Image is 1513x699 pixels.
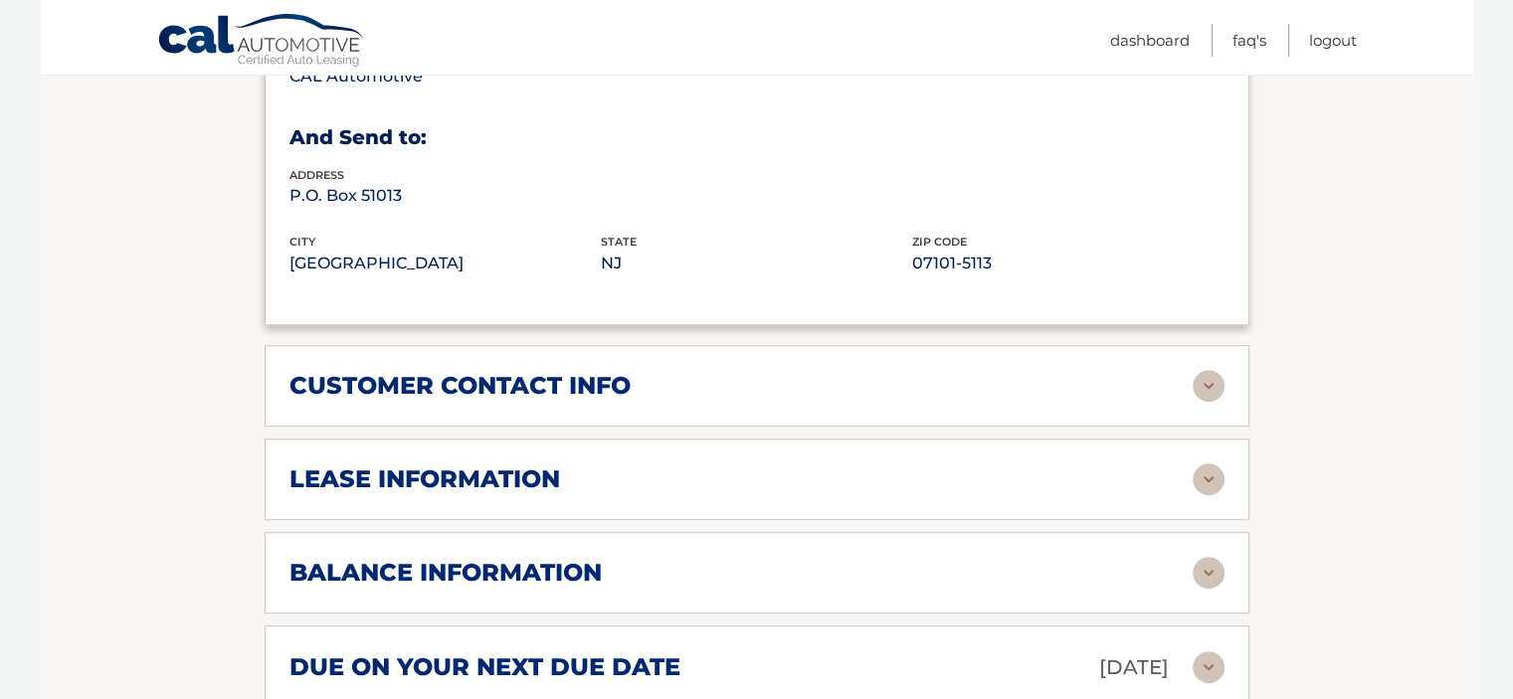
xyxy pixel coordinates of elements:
[157,13,366,71] a: Cal Automotive
[601,235,637,249] span: state
[289,235,315,249] span: city
[289,63,601,90] p: CAL Automotive
[601,250,912,277] p: NJ
[289,250,601,277] p: [GEOGRAPHIC_DATA]
[289,182,601,210] p: P.O. Box 51013
[289,168,344,182] span: address
[289,125,1225,150] h3: And Send to:
[1193,557,1225,589] img: accordion-rest.svg
[912,235,967,249] span: zip code
[1193,651,1225,683] img: accordion-rest.svg
[289,464,560,494] h2: lease information
[289,558,602,588] h2: balance information
[289,652,680,682] h2: due on your next due date
[1110,24,1190,57] a: Dashboard
[1099,650,1169,685] p: [DATE]
[1309,24,1357,57] a: Logout
[1232,24,1266,57] a: FAQ's
[912,250,1224,277] p: 07101-5113
[1193,463,1225,495] img: accordion-rest.svg
[1193,370,1225,402] img: accordion-rest.svg
[289,371,631,401] h2: customer contact info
